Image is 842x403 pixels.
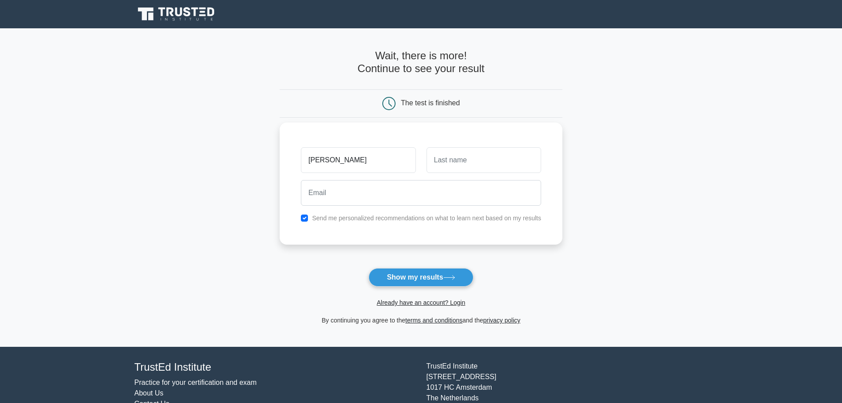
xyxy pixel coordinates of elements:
[301,147,415,173] input: First name
[427,147,541,173] input: Last name
[377,299,465,306] a: Already have an account? Login
[312,215,541,222] label: Send me personalized recommendations on what to learn next based on my results
[135,361,416,374] h4: TrustEd Institute
[483,317,520,324] a: privacy policy
[135,389,164,397] a: About Us
[401,99,460,107] div: The test is finished
[274,315,568,326] div: By continuing you agree to the and the
[301,180,541,206] input: Email
[369,268,473,287] button: Show my results
[135,379,257,386] a: Practice for your certification and exam
[405,317,462,324] a: terms and conditions
[280,50,562,75] h4: Wait, there is more! Continue to see your result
